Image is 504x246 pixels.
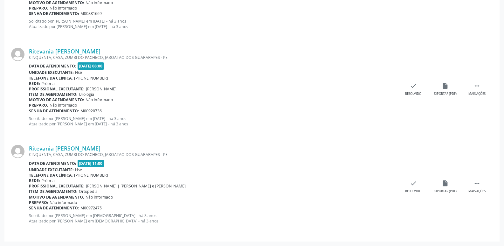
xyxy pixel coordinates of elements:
b: Profissional executante: [29,183,85,189]
span: [DATE] 11:00 [78,160,104,167]
b: Unidade executante: [29,167,74,172]
b: Item de agendamento: [29,92,78,97]
span: Própria [41,81,55,86]
span: [PERSON_NAME] [86,86,116,92]
span: Não informado [50,102,77,108]
i: check [410,180,417,187]
p: Solicitado por [PERSON_NAME] em [DATE] - há 3 anos Atualizado por [PERSON_NAME] em [DATE] - há 3 ... [29,116,397,127]
div: CINQUENTA, CASA, ZUMBI DO PACHECO, JABOATAO DOS GUARARAPES - PE [29,55,397,60]
div: Mais ações [468,92,486,96]
span: [PERSON_NAME] | [PERSON_NAME] e [PERSON_NAME] [86,183,186,189]
b: Preparo: [29,200,48,205]
p: Solicitado por [PERSON_NAME] em [DATE] - há 3 anos Atualizado por [PERSON_NAME] em [DATE] - há 3 ... [29,18,397,29]
i:  [473,180,480,187]
div: Resolvido [405,92,421,96]
span: [PHONE_NUMBER] [74,75,108,81]
b: Preparo: [29,5,48,11]
span: M00920736 [80,108,102,114]
a: Ritevania [PERSON_NAME] [29,145,100,152]
span: M00881669 [80,11,102,16]
b: Data de atendimento: [29,161,76,166]
div: Exportar (PDF) [434,92,457,96]
img: img [11,145,24,158]
span: [DATE] 08:00 [78,62,104,70]
img: img [11,48,24,61]
b: Senha de atendimento: [29,205,79,211]
a: Ritevania [PERSON_NAME] [29,48,100,55]
div: Exportar (PDF) [434,189,457,193]
b: Profissional executante: [29,86,85,92]
span: Hse [75,70,82,75]
span: Urologia [79,92,94,97]
span: Não informado [86,97,113,102]
i: check [410,82,417,89]
b: Motivo de agendamento: [29,97,84,102]
b: Motivo de agendamento: [29,194,84,200]
b: Telefone da clínica: [29,172,73,178]
div: CINQUENTA, CASA, ZUMBI DO PACHECO, JABOATAO DOS GUARARAPES - PE [29,152,397,157]
p: Solicitado por [PERSON_NAME] em [DEMOGRAPHIC_DATA] - há 3 anos Atualizado por [PERSON_NAME] em [D... [29,213,397,224]
span: M00972475 [80,205,102,211]
div: Resolvido [405,189,421,193]
b: Rede: [29,81,40,86]
b: Item de agendamento: [29,189,78,194]
span: Não informado [50,5,77,11]
b: Data de atendimento: [29,63,76,69]
b: Preparo: [29,102,48,108]
span: Própria [41,178,55,183]
i: insert_drive_file [442,180,449,187]
b: Rede: [29,178,40,183]
i:  [473,82,480,89]
span: Hse [75,167,82,172]
b: Senha de atendimento: [29,11,79,16]
div: Mais ações [468,189,486,193]
span: Não informado [50,200,77,205]
b: Unidade executante: [29,70,74,75]
i: insert_drive_file [442,82,449,89]
b: Telefone da clínica: [29,75,73,81]
b: Senha de atendimento: [29,108,79,114]
span: [PHONE_NUMBER] [74,172,108,178]
span: Ortopedia [79,189,98,194]
span: Não informado [86,194,113,200]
